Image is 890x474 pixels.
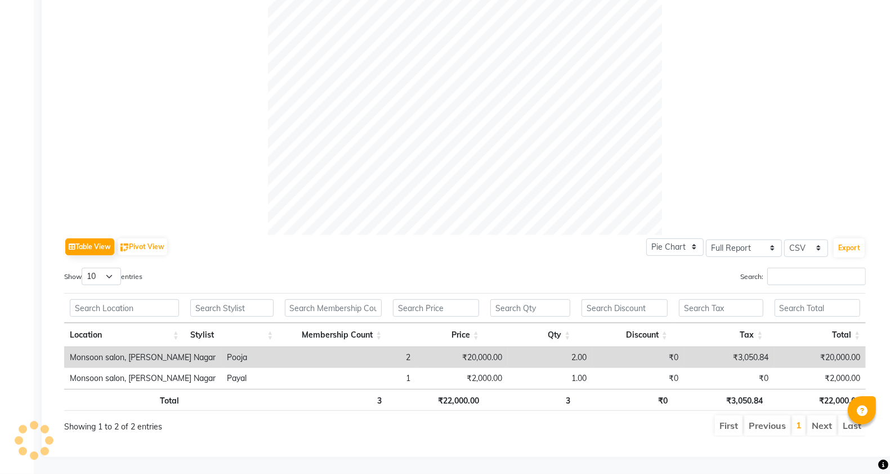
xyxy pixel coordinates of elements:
th: Membership Count: activate to sort column ascending [279,323,388,347]
input: Search Tax [679,299,763,317]
th: Discount: activate to sort column ascending [576,323,673,347]
th: Qty: activate to sort column ascending [485,323,576,347]
td: ₹3,050.84 [684,347,773,368]
th: ₹3,050.84 [673,389,769,411]
input: Search Stylist [190,299,274,317]
th: Tax: activate to sort column ascending [673,323,769,347]
td: 1 [310,368,416,389]
td: ₹20,000.00 [774,347,866,368]
img: pivot.png [120,243,129,252]
label: Show entries [64,268,142,285]
td: ₹20,000.00 [416,347,508,368]
td: ₹2,000.00 [416,368,508,389]
select: Showentries [82,268,121,285]
td: ₹0 [592,347,684,368]
td: 1.00 [508,368,592,389]
td: Monsoon salon, [PERSON_NAME] Nagar [64,368,221,389]
td: 2.00 [508,347,592,368]
input: Search Qty [490,299,570,317]
td: Pooja [221,347,310,368]
th: 3 [279,389,387,411]
th: Stylist: activate to sort column ascending [185,323,279,347]
input: Search Discount [582,299,668,317]
input: Search Location [70,299,179,317]
div: Showing 1 to 2 of 2 entries [64,414,388,433]
label: Search: [740,268,866,285]
th: Price: activate to sort column ascending [387,323,485,347]
input: Search Price [393,299,479,317]
input: Search: [767,268,866,285]
a: 1 [796,419,802,431]
button: Pivot View [118,238,167,255]
button: Table View [65,238,114,255]
th: 3 [485,389,576,411]
input: Search Membership Count [285,299,382,317]
td: ₹2,000.00 [774,368,866,389]
td: ₹0 [592,368,684,389]
th: Location: activate to sort column ascending [64,323,185,347]
button: Export [834,238,865,258]
th: Total: activate to sort column ascending [769,323,866,347]
th: ₹22,000.00 [387,389,485,411]
th: Total [64,389,185,411]
th: ₹22,000.00 [769,389,866,411]
input: Search Total [775,299,861,317]
td: 2 [310,347,416,368]
th: ₹0 [576,389,673,411]
td: ₹0 [684,368,773,389]
td: Payal [221,368,310,389]
td: Monsoon salon, [PERSON_NAME] Nagar [64,347,221,368]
